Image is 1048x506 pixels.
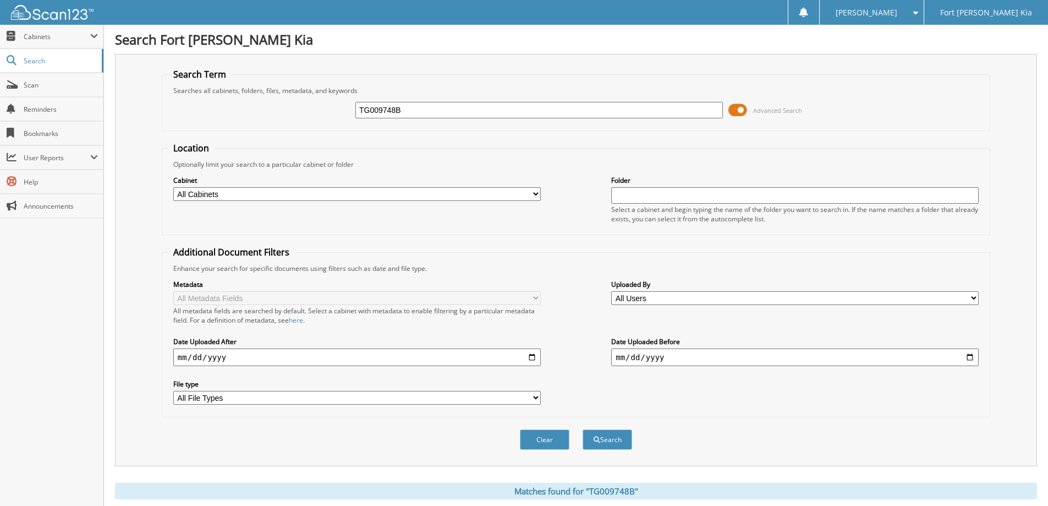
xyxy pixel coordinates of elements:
[24,80,98,90] span: Scan
[611,205,979,224] div: Select a cabinet and begin typing the name of the folder you want to search in. If the name match...
[24,56,96,66] span: Search
[289,315,303,325] a: here
[173,176,541,185] label: Cabinet
[24,153,90,162] span: User Reports
[24,177,98,187] span: Help
[24,129,98,138] span: Bookmarks
[173,280,541,289] label: Metadata
[583,429,632,450] button: Search
[611,349,979,366] input: end
[520,429,569,450] button: Clear
[168,142,215,154] legend: Location
[24,202,98,211] span: Announcements
[173,306,541,325] div: All metadata fields are searched by default. Select a cabinet with metadata to enable filtering b...
[168,160,984,169] div: Optionally limit your search to a particular cabinet or folder
[173,349,541,366] input: start
[11,5,94,20] img: scan123-logo-white.svg
[115,30,1037,48] h1: Search Fort [PERSON_NAME] Kia
[24,32,90,41] span: Cabinets
[611,280,979,289] label: Uploaded By
[173,379,541,389] label: File type
[836,9,897,16] span: [PERSON_NAME]
[24,105,98,114] span: Reminders
[940,9,1032,16] span: Fort [PERSON_NAME] Kia
[611,337,979,346] label: Date Uploaded Before
[753,106,802,115] span: Advanced Search
[168,246,295,258] legend: Additional Document Filters
[168,264,984,273] div: Enhance your search for specific documents using filters such as date and file type.
[611,176,979,185] label: Folder
[168,68,232,80] legend: Search Term
[168,86,984,95] div: Searches all cabinets, folders, files, metadata, and keywords
[173,337,541,346] label: Date Uploaded After
[115,483,1037,499] div: Matches found for "TG009748B"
